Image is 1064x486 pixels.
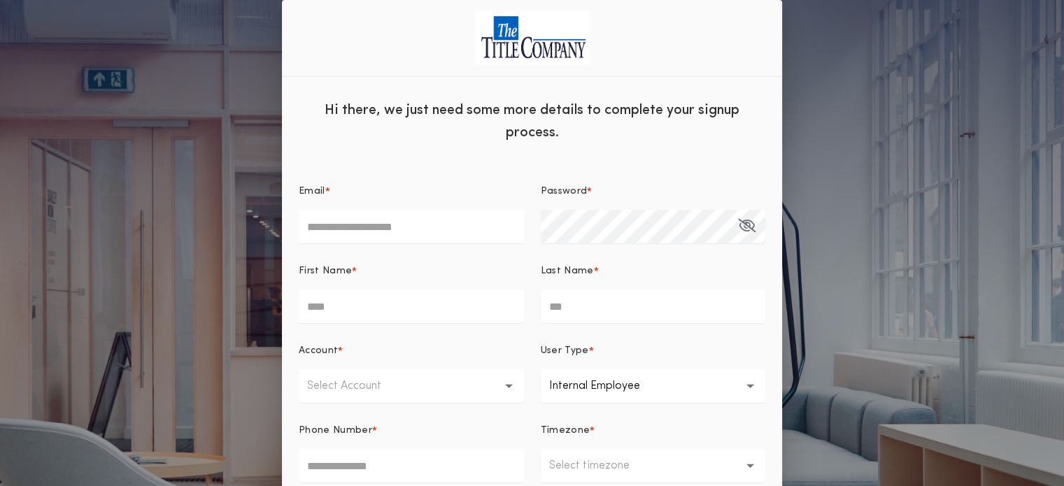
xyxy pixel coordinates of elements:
[541,185,588,199] p: Password
[541,449,766,483] button: Select timezone
[299,210,524,243] input: Email*
[299,185,325,199] p: Email
[299,424,372,438] p: Phone Number
[282,88,782,151] div: Hi there, we just need some more details to complete your signup process.
[541,369,766,403] button: Internal Employee
[549,457,652,474] p: Select timezone
[299,449,524,483] input: Phone Number*
[541,344,589,358] p: User Type
[541,290,766,323] input: Last Name*
[299,369,524,403] button: Select Account
[475,11,590,65] img: logo
[738,210,756,243] button: Password*
[299,290,524,323] input: First Name*
[299,264,352,278] p: First Name
[299,344,338,358] p: Account
[549,378,662,394] p: Internal Employee
[307,378,404,394] p: Select Account
[541,264,594,278] p: Last Name
[541,210,766,243] input: Password*
[541,424,590,438] p: Timezone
